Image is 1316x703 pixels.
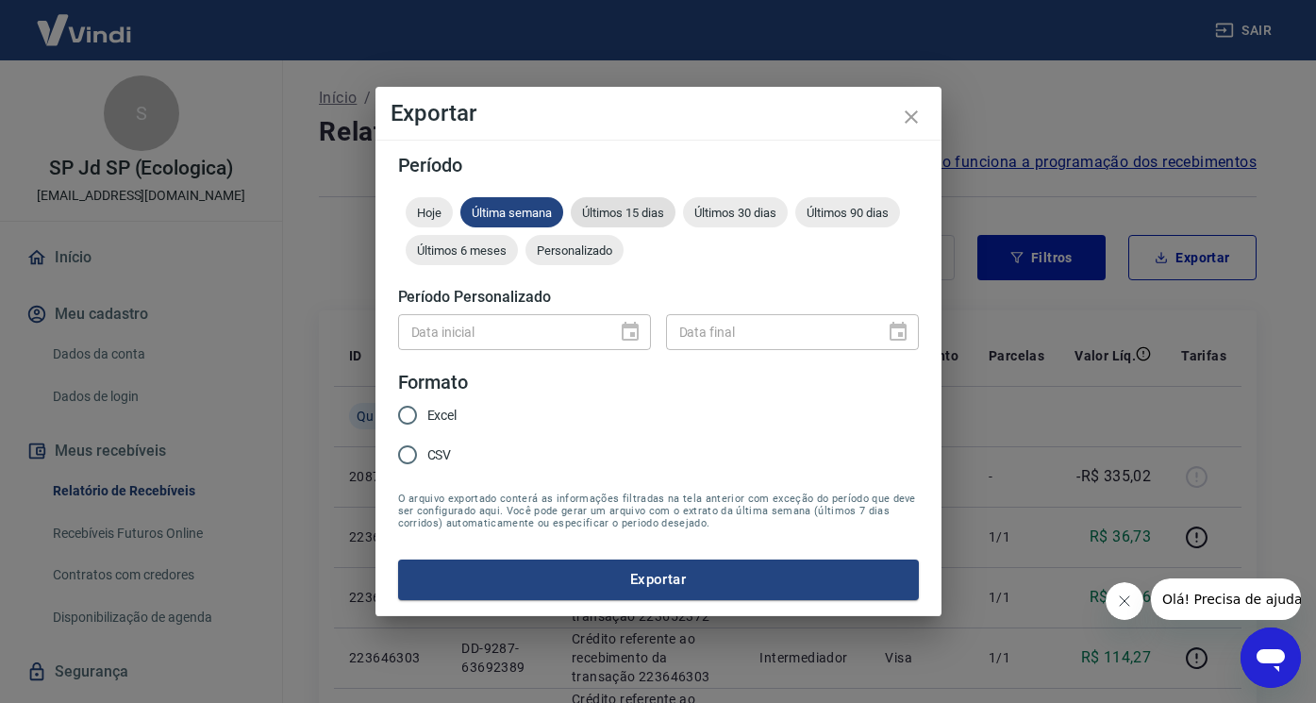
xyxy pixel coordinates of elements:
span: Últimos 6 meses [406,243,518,258]
div: Últimos 15 dias [571,197,675,227]
div: Últimos 30 dias [683,197,788,227]
input: DD/MM/YYYY [398,314,604,349]
h5: Período Personalizado [398,288,919,307]
span: Última semana [460,206,563,220]
iframe: Botão para abrir a janela de mensagens [1241,628,1301,688]
span: O arquivo exportado conterá as informações filtradas na tela anterior com exceção do período que ... [398,493,919,529]
legend: Formato [398,369,469,396]
div: Última semana [460,197,563,227]
span: Últimos 15 dias [571,206,675,220]
span: Hoje [406,206,453,220]
span: Olá! Precisa de ajuda? [11,13,158,28]
span: Últimos 30 dias [683,206,788,220]
div: Últimos 90 dias [795,197,900,227]
iframe: Fechar mensagem [1106,582,1143,620]
h5: Período [398,156,919,175]
span: CSV [427,445,452,465]
div: Personalizado [525,235,624,265]
h4: Exportar [391,102,926,125]
span: Últimos 90 dias [795,206,900,220]
span: Personalizado [525,243,624,258]
div: Hoje [406,197,453,227]
button: Exportar [398,560,919,599]
iframe: Mensagem da empresa [1151,578,1301,620]
div: Últimos 6 meses [406,235,518,265]
input: DD/MM/YYYY [666,314,872,349]
span: Excel [427,406,458,426]
button: close [889,94,934,140]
